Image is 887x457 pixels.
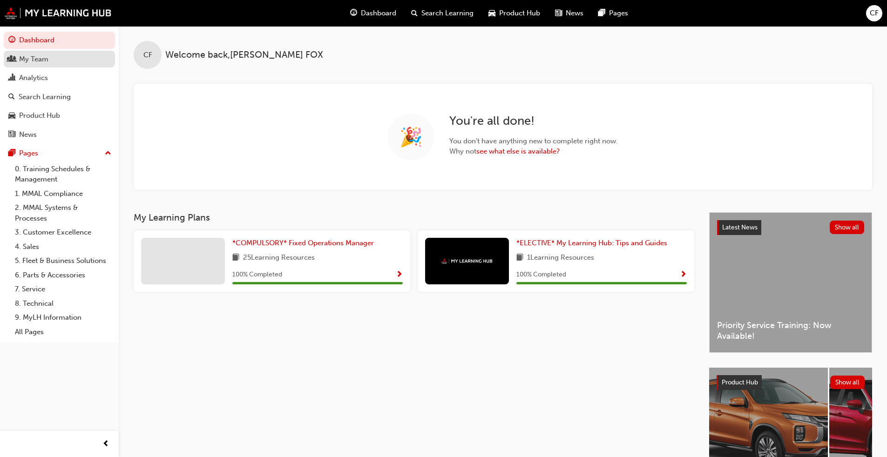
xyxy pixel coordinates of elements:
a: Analytics [4,69,115,87]
a: All Pages [11,325,115,339]
span: Product Hub [722,378,758,386]
a: Search Learning [4,88,115,106]
h2: You ' re all done! [449,114,618,128]
span: Priority Service Training: Now Available! [717,320,864,341]
div: My Team [19,54,48,65]
a: 3. Customer Excellence [11,225,115,240]
span: car-icon [8,112,15,120]
span: News [566,8,583,19]
span: 1 Learning Resources [527,252,594,264]
span: CF [143,50,152,60]
a: 8. Technical [11,296,115,311]
span: guage-icon [350,7,357,19]
div: Pages [19,148,38,159]
h3: My Learning Plans [134,212,694,223]
a: 5. Fleet & Business Solutions [11,254,115,268]
a: car-iconProduct Hub [481,4,548,23]
span: 25 Learning Resources [243,252,315,264]
span: 100 % Completed [232,269,282,280]
div: News [19,129,37,140]
a: 4. Sales [11,240,115,254]
span: Why not [449,146,618,157]
button: Pages [4,145,115,162]
button: Show Progress [396,269,403,281]
span: Search Learning [421,8,474,19]
span: news-icon [555,7,562,19]
a: 0. Training Schedules & Management [11,162,115,187]
span: chart-icon [8,74,15,82]
a: 1. MMAL Compliance [11,187,115,201]
a: 6. Parts & Accessories [11,268,115,282]
span: car-icon [488,7,495,19]
span: search-icon [8,93,15,101]
a: News [4,126,115,143]
button: CF [866,5,882,21]
span: people-icon [8,55,15,64]
span: *COMPULSORY* Fixed Operations Manager [232,239,374,247]
a: My Team [4,51,115,68]
span: 100 % Completed [516,269,566,280]
a: search-iconSearch Learning [404,4,481,23]
button: Show Progress [680,269,687,281]
span: book-icon [516,252,523,264]
span: 🎉 [399,132,423,142]
span: pages-icon [8,149,15,158]
span: Dashboard [361,8,396,19]
a: see what else is available? [476,147,560,155]
img: mmal [441,258,493,264]
div: Search Learning [19,92,71,102]
div: Analytics [19,73,48,83]
a: *ELECTIVE* My Learning Hub: Tips and Guides [516,238,671,249]
button: Show all [830,376,865,389]
a: Latest NewsShow allPriority Service Training: Now Available! [709,212,872,353]
a: *COMPULSORY* Fixed Operations Manager [232,238,378,249]
span: search-icon [411,7,418,19]
a: news-iconNews [548,4,591,23]
span: news-icon [8,131,15,139]
span: prev-icon [102,438,109,450]
span: Latest News [722,223,758,231]
span: Product Hub [499,8,540,19]
a: 7. Service [11,282,115,296]
span: up-icon [105,148,111,160]
button: DashboardMy TeamAnalyticsSearch LearningProduct HubNews [4,30,115,145]
span: CF [870,8,879,19]
span: *ELECTIVE* My Learning Hub: Tips and Guides [516,239,667,247]
a: Latest NewsShow all [717,220,864,235]
a: Product Hub [4,107,115,124]
span: book-icon [232,252,239,264]
img: mmal [5,7,112,19]
a: Dashboard [4,32,115,49]
span: Pages [609,8,628,19]
span: Show Progress [396,271,403,279]
a: pages-iconPages [591,4,636,23]
span: guage-icon [8,36,15,45]
div: Product Hub [19,110,60,121]
span: Welcome back , [PERSON_NAME] FOX [165,50,323,60]
span: Show Progress [680,271,687,279]
span: pages-icon [598,7,605,19]
button: Show all [830,221,865,234]
a: guage-iconDashboard [343,4,404,23]
a: Product HubShow all [717,375,865,390]
a: 9. MyLH Information [11,310,115,325]
span: You don ' t have anything new to complete right now. [449,136,618,147]
a: 2. MMAL Systems & Processes [11,201,115,225]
